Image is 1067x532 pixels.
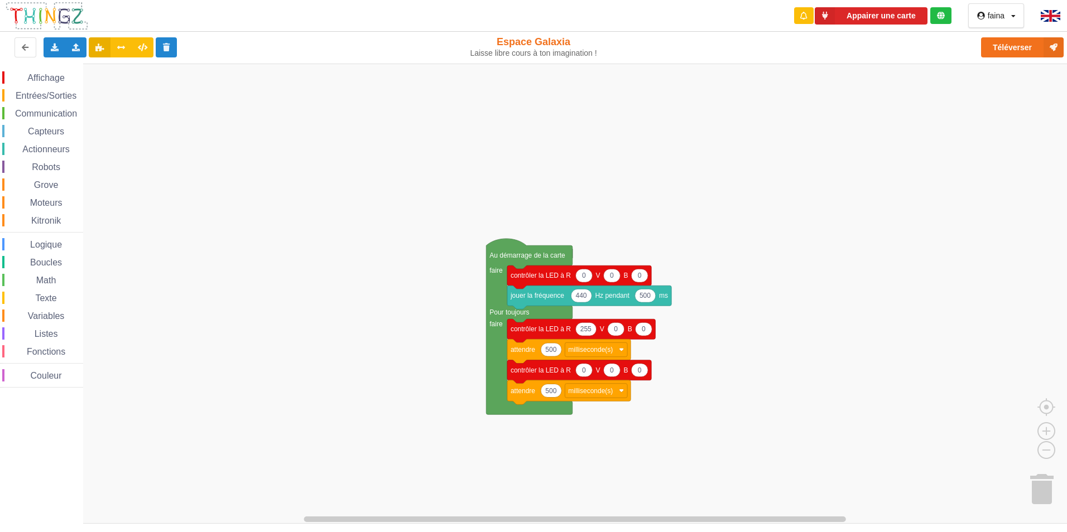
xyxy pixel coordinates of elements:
text: 0 [610,366,614,374]
text: attendre [511,386,535,394]
span: Listes [33,329,60,338]
span: Capteurs [26,127,66,136]
text: contrôler la LED à R [511,272,571,279]
text: Au démarrage de la carte [489,252,565,259]
span: Moteurs [28,198,64,207]
text: 440 [575,292,587,299]
span: Couleur [29,371,64,380]
text: 500 [545,386,556,394]
text: B [623,272,628,279]
text: 255 [580,325,592,333]
span: Texte [33,293,58,303]
img: gb.png [1041,10,1060,22]
span: Math [35,275,58,285]
span: Kitronik [30,216,63,225]
div: Espace Galaxia [440,36,627,58]
text: B [623,366,628,374]
text: V [595,366,600,374]
text: faire [489,267,503,274]
text: 0 [582,272,586,279]
span: Grove [32,180,60,190]
text: 0 [582,366,586,374]
span: Communication [13,109,79,118]
text: Hz pendant [595,292,629,299]
span: Robots [30,162,62,172]
text: B [628,325,632,333]
span: Logique [28,240,64,249]
text: contrôler la LED à R [511,325,571,333]
text: 0 [638,272,642,279]
div: Tu es connecté au serveur de création de Thingz [930,7,951,24]
text: faire [489,320,503,328]
text: milliseconde(s) [568,386,613,394]
span: Actionneurs [21,144,71,154]
text: V [595,272,600,279]
text: attendre [511,346,535,354]
text: 0 [614,325,618,333]
span: Entrées/Sorties [14,91,78,100]
span: Affichage [26,73,66,83]
text: 0 [642,325,646,333]
text: milliseconde(s) [568,346,613,354]
div: faina [988,12,1004,20]
button: Appairer une carte [815,7,927,25]
text: contrôler la LED à R [511,366,571,374]
text: ms [659,292,668,299]
text: Pour toujours [489,308,529,316]
text: jouer la fréquence [510,292,564,299]
button: Téléverser [981,37,1064,57]
text: 500 [545,346,556,354]
text: 0 [638,366,642,374]
text: 0 [610,272,614,279]
div: Laisse libre cours à ton imagination ! [440,49,627,58]
span: Fonctions [25,347,67,356]
span: Boucles [28,258,64,267]
span: Variables [26,311,66,321]
text: V [600,325,604,333]
text: 500 [640,292,651,299]
img: thingz_logo.png [5,1,89,31]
